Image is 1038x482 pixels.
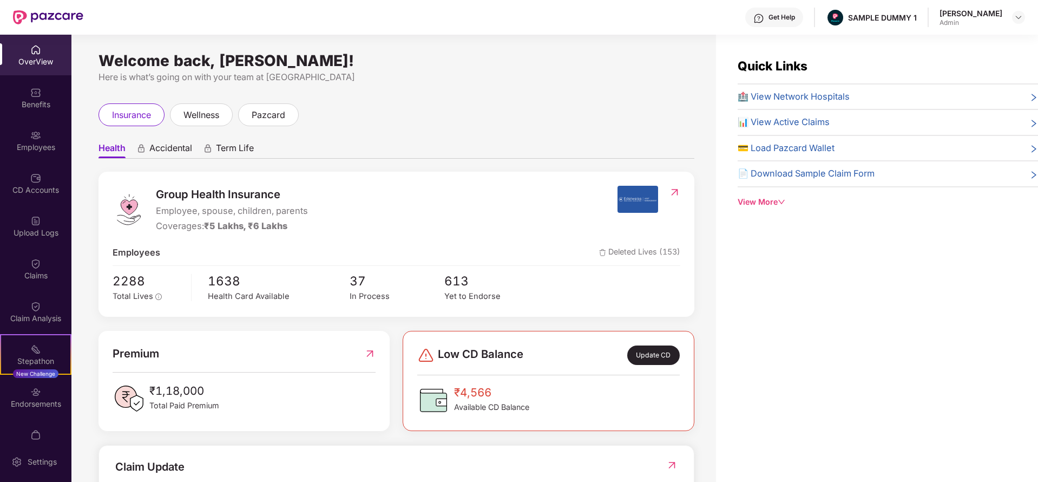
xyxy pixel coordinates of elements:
span: Deleted Lives (153) [599,246,680,260]
img: insurerIcon [617,186,658,213]
img: PaidPremiumIcon [113,382,145,415]
div: Coverages: [156,219,308,233]
img: svg+xml;base64,PHN2ZyBpZD0iQmVuZWZpdHMiIHhtbG5zPSJodHRwOi8vd3d3LnczLm9yZy8yMDAwL3N2ZyIgd2lkdGg9Ij... [30,87,41,98]
span: insurance [112,108,151,122]
span: 613 [444,271,539,291]
div: In Process [350,290,444,303]
div: animation [203,144,213,153]
span: info-circle [155,294,162,300]
span: pazcard [252,108,285,122]
span: ₹1,18,000 [149,382,219,400]
img: svg+xml;base64,PHN2ZyBpZD0iSGVscC0zMngzMiIgeG1sbnM9Imh0dHA6Ly93d3cudzMub3JnLzIwMDAvc3ZnIiB3aWR0aD... [753,13,764,24]
img: svg+xml;base64,PHN2ZyBpZD0iTXlfT3JkZXJzIiBkYXRhLW5hbWU9Ik15IE9yZGVycyIgeG1sbnM9Imh0dHA6Ly93d3cudz... [30,429,41,440]
span: Total Paid Premium [149,400,219,412]
span: down [778,198,785,206]
div: Stepathon [1,356,70,367]
img: svg+xml;base64,PHN2ZyBpZD0iQ2xhaW0iIHhtbG5zPSJodHRwOi8vd3d3LnczLm9yZy8yMDAwL3N2ZyIgd2lkdGg9IjIwIi... [30,301,41,312]
span: 37 [350,271,444,291]
div: Settings [24,457,60,467]
img: RedirectIcon [666,460,678,471]
div: Claim Update [115,459,185,476]
span: wellness [183,108,219,122]
div: Yet to Endorse [444,290,539,303]
img: svg+xml;base64,PHN2ZyBpZD0iRGFuZ2VyLTMyeDMyIiB4bWxucz0iaHR0cDovL3d3dy53My5vcmcvMjAwMC9zdmciIHdpZH... [417,347,435,364]
img: svg+xml;base64,PHN2ZyBpZD0iVXBsb2FkX0xvZ3MiIGRhdGEtbmFtZT0iVXBsb2FkIExvZ3MiIHhtbG5zPSJodHRwOi8vd3... [30,216,41,226]
span: Group Health Insurance [156,186,308,203]
div: View More [738,196,1038,208]
img: New Pazcare Logo [13,10,83,24]
span: Accidental [149,142,192,158]
div: Health Card Available [208,290,350,303]
img: CDBalanceIcon [417,384,450,416]
span: Low CD Balance [438,346,523,365]
span: 2288 [113,271,183,291]
img: svg+xml;base64,PHN2ZyBpZD0iSG9tZSIgeG1sbnM9Imh0dHA6Ly93d3cudzMub3JnLzIwMDAvc3ZnIiB3aWR0aD0iMjAiIG... [30,44,41,55]
img: Pazcare_Alternative_logo-01-01.png [827,10,843,25]
img: svg+xml;base64,PHN2ZyBpZD0iRW5kb3JzZW1lbnRzIiB4bWxucz0iaHR0cDovL3d3dy53My5vcmcvMjAwMC9zdmciIHdpZH... [30,387,41,398]
span: 🏥 View Network Hospitals [738,90,850,104]
span: Employees [113,246,160,260]
span: 📄 Download Sample Claim Form [738,167,875,181]
img: svg+xml;base64,PHN2ZyBpZD0iQ0RfQWNjb3VudHMiIGRhdGEtbmFtZT0iQ0QgQWNjb3VudHMiIHhtbG5zPSJodHRwOi8vd3... [30,173,41,184]
div: Welcome back, [PERSON_NAME]! [98,56,694,65]
span: right [1029,118,1038,129]
span: 📊 View Active Claims [738,115,830,129]
span: Available CD Balance [454,401,529,413]
img: RedirectIcon [669,187,680,198]
img: svg+xml;base64,PHN2ZyBpZD0iQ2xhaW0iIHhtbG5zPSJodHRwOi8vd3d3LnczLm9yZy8yMDAwL3N2ZyIgd2lkdGg9IjIwIi... [30,258,41,269]
span: right [1029,92,1038,104]
img: svg+xml;base64,PHN2ZyBpZD0iU2V0dGluZy0yMHgyMCIgeG1sbnM9Imh0dHA6Ly93d3cudzMub3JnLzIwMDAvc3ZnIiB3aW... [11,457,22,467]
span: Total Lives [113,291,153,301]
img: svg+xml;base64,PHN2ZyBpZD0iRHJvcGRvd24tMzJ4MzIiIHhtbG5zPSJodHRwOi8vd3d3LnczLm9yZy8yMDAwL3N2ZyIgd2... [1014,13,1023,22]
div: Here is what’s going on with your team at [GEOGRAPHIC_DATA] [98,70,694,84]
span: Health [98,142,126,158]
div: Get Help [768,13,795,22]
span: ₹4,566 [454,384,529,401]
div: [PERSON_NAME] [940,8,1002,18]
img: deleteIcon [599,249,606,256]
span: right [1029,169,1038,181]
span: Term Life [216,142,254,158]
div: New Challenge [13,369,58,378]
div: animation [136,144,146,153]
span: right [1029,144,1038,155]
img: logo [113,193,145,226]
span: ₹5 Lakhs, ₹6 Lakhs [204,220,287,231]
div: Update CD [627,346,680,365]
img: svg+xml;base64,PHN2ZyB4bWxucz0iaHR0cDovL3d3dy53My5vcmcvMjAwMC9zdmciIHdpZHRoPSIyMSIgaGVpZ2h0PSIyMC... [30,344,41,355]
div: SAMPLE DUMMY 1 [848,12,917,23]
span: Quick Links [738,58,807,73]
img: RedirectIcon [364,345,376,362]
span: Employee, spouse, children, parents [156,204,308,218]
img: svg+xml;base64,PHN2ZyBpZD0iRW1wbG95ZWVzIiB4bWxucz0iaHR0cDovL3d3dy53My5vcmcvMjAwMC9zdmciIHdpZHRoPS... [30,130,41,141]
span: Premium [113,345,159,362]
span: 1638 [208,271,350,291]
span: 💳 Load Pazcard Wallet [738,141,835,155]
div: Admin [940,18,1002,27]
